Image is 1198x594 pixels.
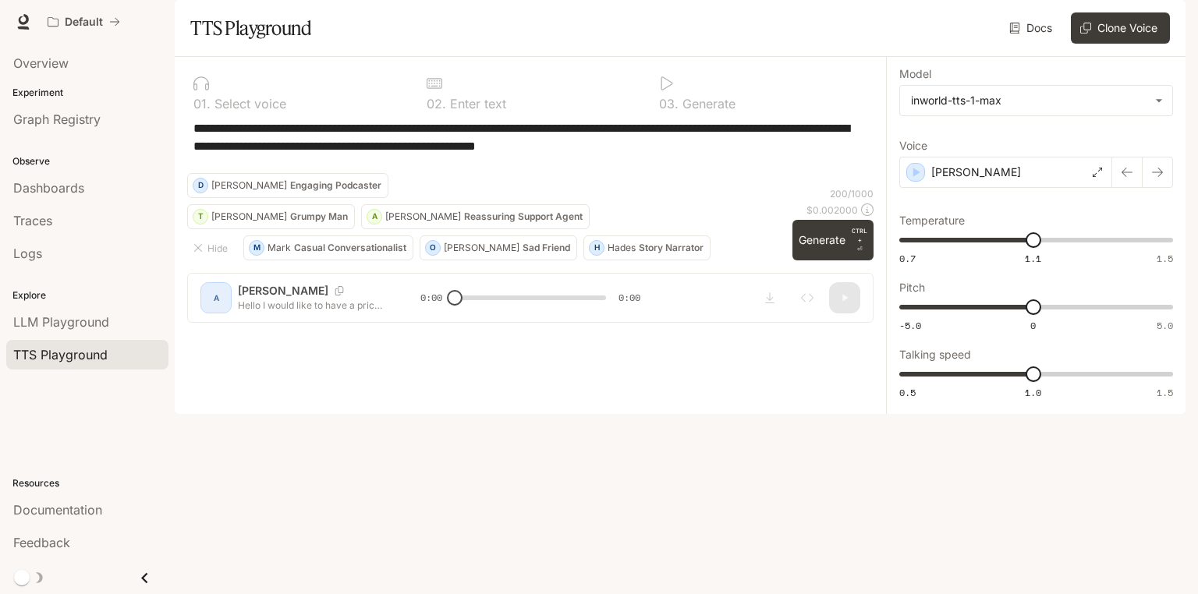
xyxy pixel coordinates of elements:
[1071,12,1170,44] button: Clone Voice
[1157,386,1173,399] span: 1.5
[1025,252,1041,265] span: 1.1
[1157,252,1173,265] span: 1.5
[187,204,355,229] button: T[PERSON_NAME]Grumpy Man
[193,173,207,198] div: D
[911,93,1147,108] div: inworld-tts-1-max
[187,235,237,260] button: Hide
[899,252,916,265] span: 0.7
[899,319,921,332] span: -5.0
[639,243,704,253] p: Story Narrator
[190,12,311,44] h1: TTS Playground
[1030,319,1036,332] span: 0
[367,204,381,229] div: A
[792,220,874,260] button: GenerateCTRL +⏎
[420,235,577,260] button: O[PERSON_NAME]Sad Friend
[852,226,867,245] p: CTRL +
[583,235,711,260] button: HHadesStory Narrator
[211,97,286,110] p: Select voice
[385,212,461,221] p: [PERSON_NAME]
[659,97,679,110] p: 0 3 .
[899,140,927,151] p: Voice
[830,187,874,200] p: 200 / 1000
[193,97,211,110] p: 0 1 .
[590,235,604,260] div: H
[250,235,264,260] div: M
[608,243,636,253] p: Hades
[899,69,931,80] p: Model
[361,204,590,229] button: A[PERSON_NAME]Reassuring Support Agent
[1025,386,1041,399] span: 1.0
[899,349,971,360] p: Talking speed
[444,243,519,253] p: [PERSON_NAME]
[193,204,207,229] div: T
[679,97,735,110] p: Generate
[290,212,348,221] p: Grumpy Man
[243,235,413,260] button: MMarkCasual Conversationalist
[523,243,570,253] p: Sad Friend
[446,97,506,110] p: Enter text
[294,243,406,253] p: Casual Conversationalist
[852,226,867,254] p: ⏎
[899,282,925,293] p: Pitch
[187,173,388,198] button: D[PERSON_NAME]Engaging Podcaster
[464,212,583,221] p: Reassuring Support Agent
[426,235,440,260] div: O
[211,212,287,221] p: [PERSON_NAME]
[899,215,965,226] p: Temperature
[268,243,291,253] p: Mark
[427,97,446,110] p: 0 2 .
[1157,319,1173,332] span: 5.0
[1006,12,1058,44] a: Docs
[900,86,1172,115] div: inworld-tts-1-max
[211,181,287,190] p: [PERSON_NAME]
[41,6,127,37] button: All workspaces
[899,386,916,399] span: 0.5
[931,164,1021,180] p: [PERSON_NAME]
[65,16,103,29] p: Default
[290,181,381,190] p: Engaging Podcaster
